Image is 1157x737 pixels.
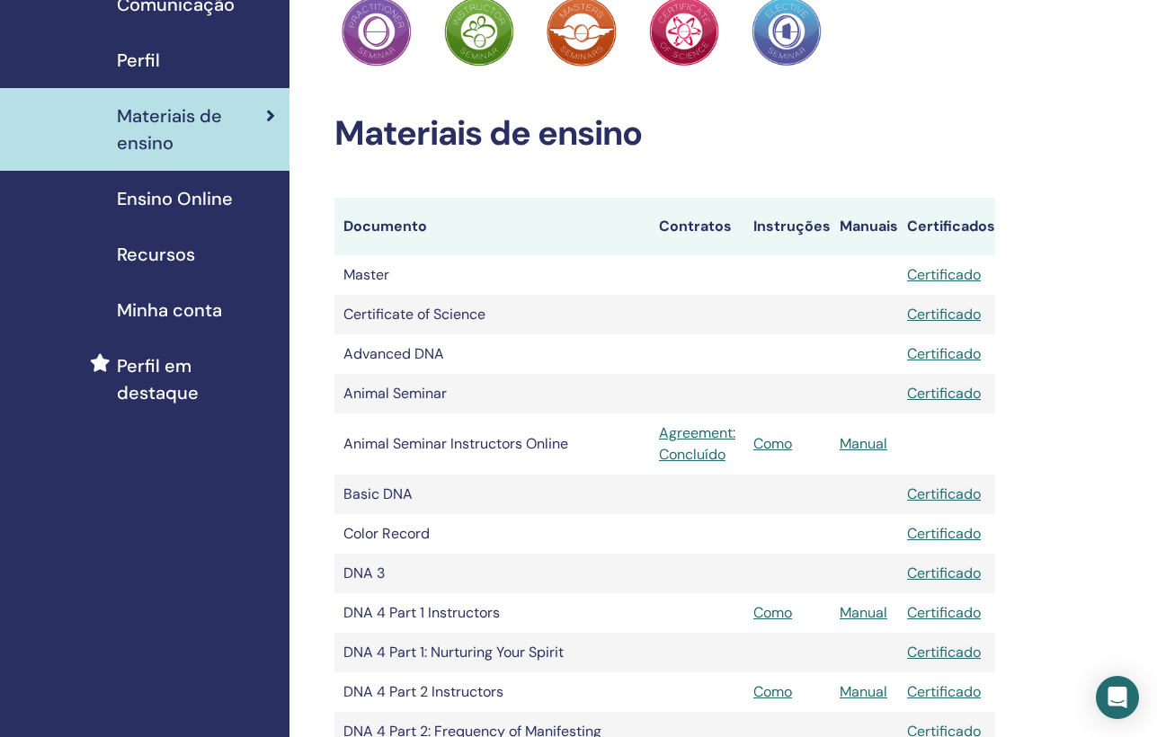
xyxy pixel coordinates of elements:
[907,603,981,622] a: Certificado
[334,295,650,334] td: Certificate of Science
[840,603,887,622] a: Manual
[117,102,266,156] span: Materiais de ensino
[334,334,650,374] td: Advanced DNA
[334,374,650,413] td: Animal Seminar
[650,198,744,255] th: Contratos
[907,384,981,403] a: Certificado
[907,682,981,701] a: Certificado
[334,113,995,155] h2: Materiais de ensino
[907,643,981,662] a: Certificado
[907,265,981,284] a: Certificado
[907,305,981,324] a: Certificado
[334,413,650,475] td: Animal Seminar Instructors Online
[334,633,650,672] td: DNA 4 Part 1: Nurturing Your Spirit
[334,198,650,255] th: Documento
[907,564,981,582] a: Certificado
[334,593,650,633] td: DNA 4 Part 1 Instructors
[744,198,831,255] th: Instruções
[840,434,887,453] a: Manual
[753,434,792,453] a: Como
[334,672,650,712] td: DNA 4 Part 2 Instructors
[334,475,650,514] td: Basic DNA
[753,603,792,622] a: Como
[117,185,233,212] span: Ensino Online
[831,198,898,255] th: Manuais
[898,198,995,255] th: Certificados
[907,344,981,363] a: Certificado
[334,514,650,554] td: Color Record
[659,422,735,466] a: Agreement: Concluído
[907,484,981,503] a: Certificado
[117,297,222,324] span: Minha conta
[117,352,275,406] span: Perfil em destaque
[334,554,650,593] td: DNA 3
[1096,676,1139,719] div: Open Intercom Messenger
[334,255,650,295] td: Master
[117,241,195,268] span: Recursos
[907,524,981,543] a: Certificado
[117,47,160,74] span: Perfil
[753,682,792,701] a: Como
[840,682,887,701] a: Manual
